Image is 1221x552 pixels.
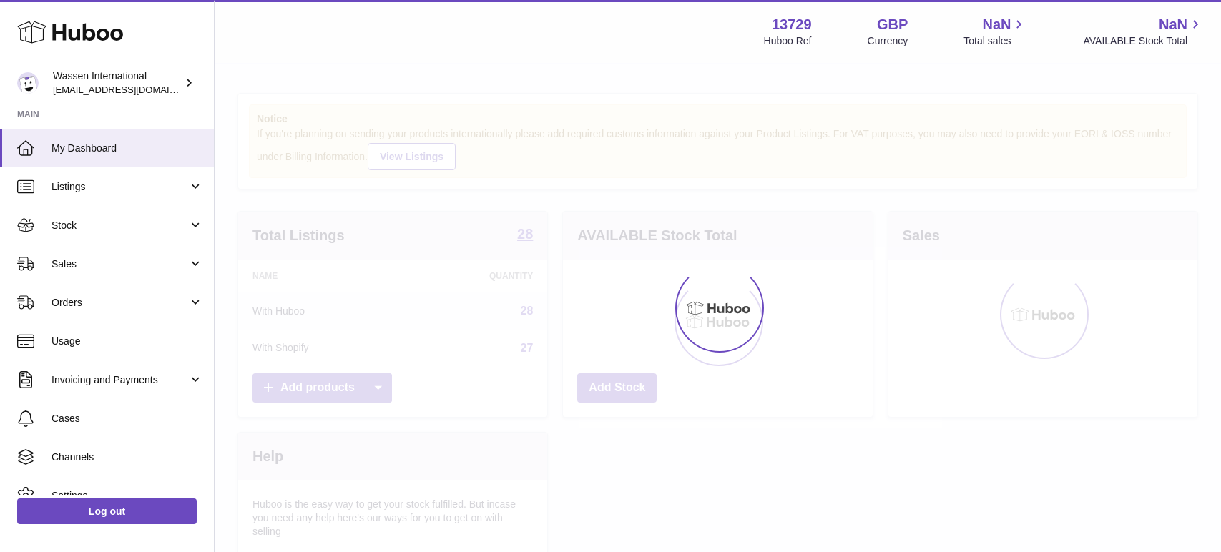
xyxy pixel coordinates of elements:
span: Listings [52,180,188,194]
strong: 13729 [772,15,812,34]
span: [EMAIL_ADDRESS][DOMAIN_NAME] [53,84,210,95]
span: My Dashboard [52,142,203,155]
span: NaN [982,15,1011,34]
a: Log out [17,498,197,524]
span: Total sales [963,34,1027,48]
a: NaN Total sales [963,15,1027,48]
img: gemma.moses@wassen.com [17,72,39,94]
strong: GBP [877,15,908,34]
div: Currency [868,34,908,48]
span: Cases [52,412,203,425]
span: NaN [1159,15,1187,34]
span: AVAILABLE Stock Total [1083,34,1204,48]
span: Stock [52,219,188,232]
span: Settings [52,489,203,503]
span: Invoicing and Payments [52,373,188,387]
div: Huboo Ref [764,34,812,48]
a: NaN AVAILABLE Stock Total [1083,15,1204,48]
span: Usage [52,335,203,348]
span: Channels [52,450,203,464]
span: Sales [52,257,188,271]
span: Orders [52,296,188,310]
div: Wassen International [53,69,182,97]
